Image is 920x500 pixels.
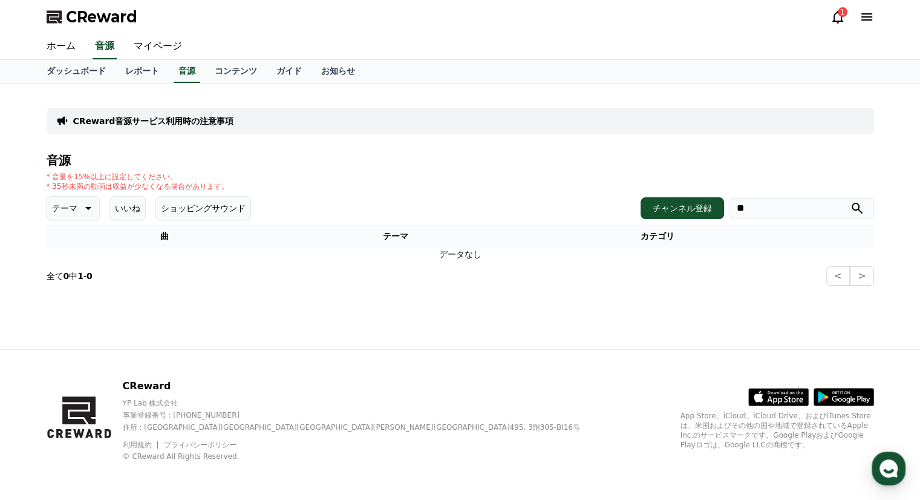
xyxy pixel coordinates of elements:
[838,7,847,17] div: 1
[100,403,136,412] span: Messages
[641,197,724,219] button: チャンネル登録
[123,398,591,408] p: YP Lab 株式会社
[31,402,52,412] span: Home
[123,441,161,449] a: 利用規約
[124,34,192,59] a: マイページ
[205,60,267,83] a: コンテンツ
[80,384,156,414] a: Messages
[116,60,169,83] a: レポート
[123,452,591,461] p: © CReward All Rights Reserved.
[47,7,137,27] a: CReward
[52,200,77,217] p: テーマ
[37,60,116,83] a: ダッシュボード
[47,196,100,220] button: テーマ
[164,441,237,449] a: プライバシーポリシー
[66,7,137,27] span: CReward
[680,411,874,450] p: App Store、iCloud、iCloud Drive、およびiTunes Storeは、米国およびその他の国や地域で登録されているApple Inc.のサービスマークです。Google P...
[830,10,845,24] a: 1
[267,60,312,83] a: ガイド
[312,60,365,83] a: お知らせ
[4,384,80,414] a: Home
[77,271,83,281] strong: 1
[73,115,234,127] a: CReward音源サービス利用時の注意事項
[179,402,209,412] span: Settings
[37,34,85,59] a: ホーム
[86,271,93,281] strong: 0
[826,266,850,286] button: <
[47,154,874,167] h4: 音源
[123,423,591,432] p: 住所 : [GEOGRAPHIC_DATA][GEOGRAPHIC_DATA][GEOGRAPHIC_DATA][PERSON_NAME][GEOGRAPHIC_DATA]495, 3階305-...
[123,410,591,420] p: 事業登録番号 : [PHONE_NUMBER]
[47,172,229,182] p: * 音量を15%以上に設定してください。
[155,196,251,220] button: ショッピングサウンド
[64,271,70,281] strong: 0
[174,60,200,83] a: 音源
[850,266,873,286] button: >
[47,182,229,191] p: * 35秒未満の動画は収益が少なくなる場合があります。
[156,384,232,414] a: Settings
[109,196,146,220] button: いいね
[123,379,591,393] p: CReward
[508,225,806,248] th: カテゴリ
[47,270,93,282] p: 全て 中 -
[47,248,874,262] td: データなし
[47,225,282,248] th: 曲
[93,34,117,59] a: 音源
[282,225,508,248] th: テーマ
